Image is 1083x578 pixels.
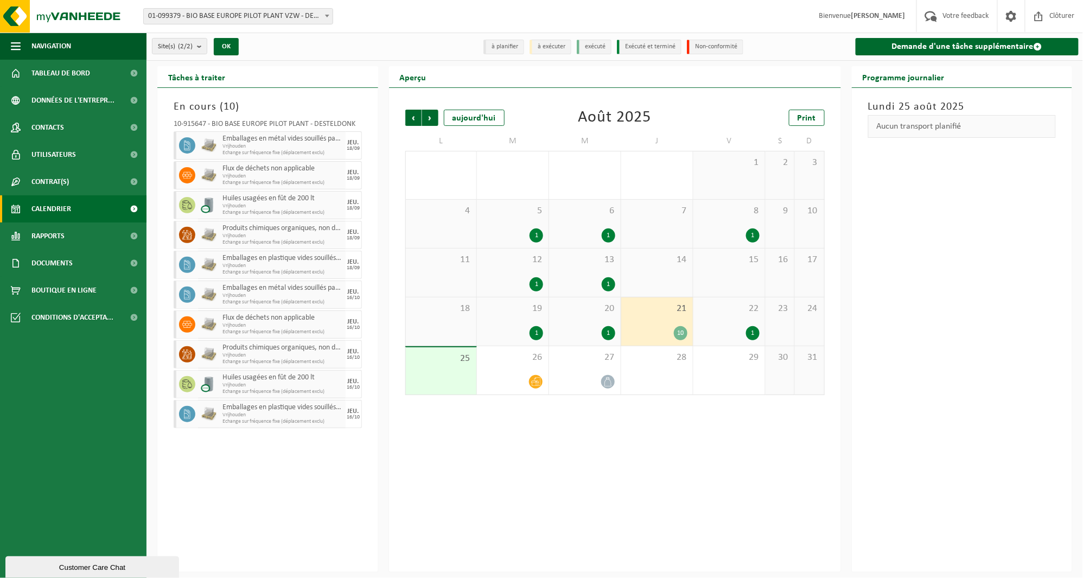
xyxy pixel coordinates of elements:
[201,257,217,273] img: LP-PA-00000-WDN-11
[766,131,795,151] td: S
[31,304,113,331] span: Conditions d'accepta...
[530,40,571,54] li: à exécuter
[31,60,90,87] span: Tableau de bord
[222,389,343,395] span: Echange sur fréquence fixe (déplacement exclu)
[602,326,615,340] div: 1
[851,12,906,20] strong: [PERSON_NAME]
[348,139,359,146] div: JEU.
[222,173,343,180] span: Vrijhouden
[477,131,549,151] td: M
[214,38,239,55] button: OK
[348,289,359,295] div: JEU.
[348,199,359,206] div: JEU.
[699,157,760,169] span: 1
[201,197,217,213] img: LP-LD-00200-CU
[771,157,789,169] span: 2
[798,114,816,123] span: Print
[699,352,760,364] span: 29
[347,146,360,151] div: 18/09
[868,115,1056,138] div: Aucun transport planifié
[347,265,360,271] div: 18/09
[222,194,343,203] span: Huiles usagées en fût de 200 lt
[411,254,472,266] span: 11
[222,254,343,263] span: Emballages en plastique vides souillés par des substances oxydants (comburant)
[222,135,343,143] span: Emballages en métal vides souillés par des substances dangereuses
[800,254,818,266] span: 17
[222,382,343,389] span: Vrijhouden
[746,228,760,243] div: 1
[222,263,343,269] span: Vrijhouden
[555,352,615,364] span: 27
[800,303,818,315] span: 24
[201,406,217,422] img: LP-PA-00000-WDN-11
[771,303,789,315] span: 23
[347,355,360,360] div: 16/10
[31,33,71,60] span: Navigation
[627,303,687,315] span: 21
[483,40,524,54] li: à planifier
[530,277,543,291] div: 1
[348,319,359,325] div: JEU.
[482,303,543,315] span: 19
[222,299,343,306] span: Echange sur fréquence fixe (déplacement exclu)
[482,352,543,364] span: 26
[222,224,343,233] span: Produits chimiques organiques, non dangereux en petit emballage
[31,223,65,250] span: Rapports
[627,205,687,217] span: 7
[222,284,343,293] span: Emballages en métal vides souillés par des substances dangereuses
[800,352,818,364] span: 31
[201,287,217,303] img: LP-PA-00000-WDN-11
[530,228,543,243] div: 1
[555,254,615,266] span: 13
[347,295,360,301] div: 16/10
[687,40,743,54] li: Non-conformité
[347,206,360,211] div: 18/09
[347,385,360,390] div: 16/10
[627,254,687,266] span: 14
[222,150,343,156] span: Echange sur fréquence fixe (déplacement exclu)
[201,137,217,154] img: LP-PA-00000-WDN-11
[852,66,955,87] h2: Programme journalier
[222,322,343,329] span: Vrijhouden
[530,326,543,340] div: 1
[222,344,343,352] span: Produits chimiques organiques, non dangereux en petit emballage
[699,303,760,315] span: 22
[602,228,615,243] div: 1
[771,352,789,364] span: 30
[222,209,343,216] span: Echange sur fréquence fixe (déplacement exclu)
[578,110,652,126] div: Août 2025
[174,120,362,131] div: 10-915647 - BIO BASE EUROPE PILOT PLANT - DESTELDONK
[222,239,343,246] span: Echange sur fréquence fixe (déplacement exclu)
[482,254,543,266] span: 12
[746,326,760,340] div: 1
[856,38,1079,55] a: Demande d'une tâche supplémentaire
[222,314,343,322] span: Flux de déchets non applicable
[31,277,97,304] span: Boutique en ligne
[348,408,359,415] div: JEU.
[157,66,236,87] h2: Tâches à traiter
[5,554,181,578] iframe: chat widget
[347,325,360,331] div: 16/10
[222,164,343,173] span: Flux de déchets non applicable
[411,205,472,217] span: 4
[144,9,333,24] span: 01-099379 - BIO BASE EUROPE PILOT PLANT VZW - DESTELDONK
[222,329,343,335] span: Echange sur fréquence fixe (déplacement exclu)
[348,259,359,265] div: JEU.
[152,38,207,54] button: Site(s)(2/2)
[555,303,615,315] span: 20
[405,131,477,151] td: L
[222,203,343,209] span: Vrijhouden
[347,176,360,181] div: 18/09
[222,180,343,186] span: Echange sur fréquence fixe (déplacement exclu)
[800,205,818,217] span: 10
[222,293,343,299] span: Vrijhouden
[789,110,825,126] a: Print
[31,114,64,141] span: Contacts
[31,87,114,114] span: Données de l'entrepr...
[222,412,343,418] span: Vrijhouden
[693,131,766,151] td: V
[222,359,343,365] span: Echange sur fréquence fixe (déplacement exclu)
[158,39,193,55] span: Site(s)
[444,110,505,126] div: aujourd'hui
[348,169,359,176] div: JEU.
